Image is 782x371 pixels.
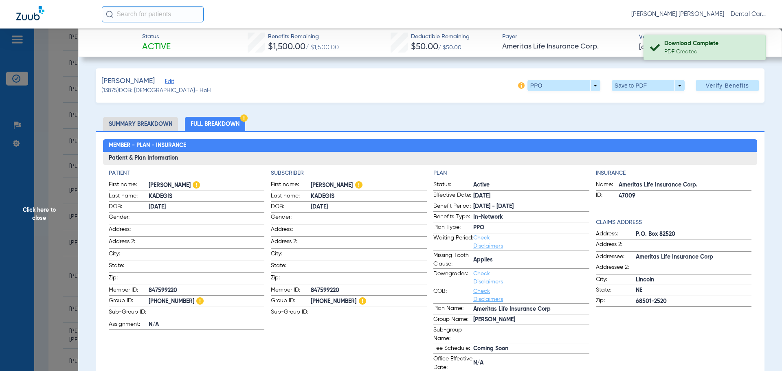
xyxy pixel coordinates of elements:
[433,270,473,286] span: Downgrades:
[109,261,149,272] span: State:
[631,10,766,18] span: [PERSON_NAME] [PERSON_NAME] - Dental Care of [PERSON_NAME]
[102,6,204,22] input: Search for patients
[636,297,752,306] span: 68501-2520
[619,192,752,200] span: 47009
[109,320,149,330] span: Assignment:
[438,45,461,50] span: / $50.00
[473,213,589,222] span: In-Network
[165,79,172,86] span: Edit
[311,286,427,295] span: 847599220
[271,180,311,191] span: First name:
[473,305,589,314] span: Ameritas Life Insurance Corp
[473,235,503,249] a: Check Disclaimers
[311,203,427,211] span: [DATE]
[706,82,749,89] span: Verify Benefits
[433,169,589,178] h4: Plan
[502,42,632,52] span: Ameritas Life Insurance Corp.
[193,181,200,189] img: Hazard
[473,202,589,211] span: [DATE] - [DATE]
[240,114,248,122] img: Hazard
[473,359,589,367] span: N/A
[271,274,311,285] span: Zip:
[311,192,427,201] span: KADEGIS
[596,275,636,285] span: City:
[433,180,473,190] span: Status:
[268,33,339,41] span: Benefits Remaining
[596,296,636,306] span: Zip:
[527,80,600,91] button: PPO
[473,181,589,189] span: Active
[596,240,636,251] span: Address 2:
[359,297,366,305] img: Hazard
[109,180,149,191] span: First name:
[185,117,245,131] li: Full Breakdown
[433,315,473,325] span: Group Name:
[149,296,265,307] span: [PHONE_NUMBER]
[473,271,503,285] a: Check Disclaimers
[268,43,305,51] span: $1,500.00
[473,345,589,353] span: Coming Soon
[433,234,473,250] span: Waiting Period:
[271,296,311,307] span: Group ID:
[101,86,211,95] span: (13875) DOB: [DEMOGRAPHIC_DATA] - HoH
[433,213,473,222] span: Benefits Type:
[619,181,752,189] span: Ameritas Life Insurance Corp.
[596,191,619,201] span: ID:
[311,296,427,307] span: [PHONE_NUMBER]
[664,40,758,48] div: Download Complete
[103,139,758,152] h2: Member - Plan - Insurance
[596,252,636,262] span: Addressee:
[596,169,752,178] h4: Insurance
[149,192,265,201] span: KADEGIS
[271,261,311,272] span: State:
[271,250,311,261] span: City:
[271,192,311,202] span: Last name:
[502,33,632,41] span: Payer
[433,191,473,201] span: Effective Date:
[473,316,589,324] span: [PERSON_NAME]
[271,225,311,236] span: Address:
[596,263,636,274] span: Addressee 2:
[103,152,758,165] h3: Patient & Plan Information
[596,218,752,227] h4: Claims Address
[271,169,427,178] h4: Subscriber
[271,237,311,248] span: Address 2:
[664,48,758,56] div: PDF Created
[271,308,311,319] span: Sub-Group ID:
[636,276,752,284] span: Lincoln
[596,286,636,296] span: State:
[109,250,149,261] span: City:
[106,11,113,18] img: Search Icon
[109,225,149,236] span: Address:
[411,43,438,51] span: $50.00
[109,286,149,296] span: Member ID:
[16,6,44,20] img: Zuub Logo
[149,321,265,329] span: N/A
[109,169,265,178] h4: Patient
[636,230,752,239] span: P.O. Box 82520
[142,42,171,53] span: Active
[433,287,473,303] span: COB:
[696,80,759,91] button: Verify Benefits
[612,80,685,91] button: Save to PDF
[639,42,659,53] span: [DATE]
[109,213,149,224] span: Gender:
[596,180,619,190] span: Name:
[411,33,470,41] span: Deductible Remaining
[109,296,149,307] span: Group ID:
[196,297,204,305] img: Hazard
[109,308,149,319] span: Sub-Group ID:
[109,192,149,202] span: Last name:
[109,202,149,212] span: DOB:
[355,181,362,189] img: Hazard
[473,288,503,302] a: Check Disclaimers
[433,202,473,212] span: Benefit Period:
[271,202,311,212] span: DOB:
[109,274,149,285] span: Zip:
[271,286,311,296] span: Member ID:
[149,286,265,295] span: 847599220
